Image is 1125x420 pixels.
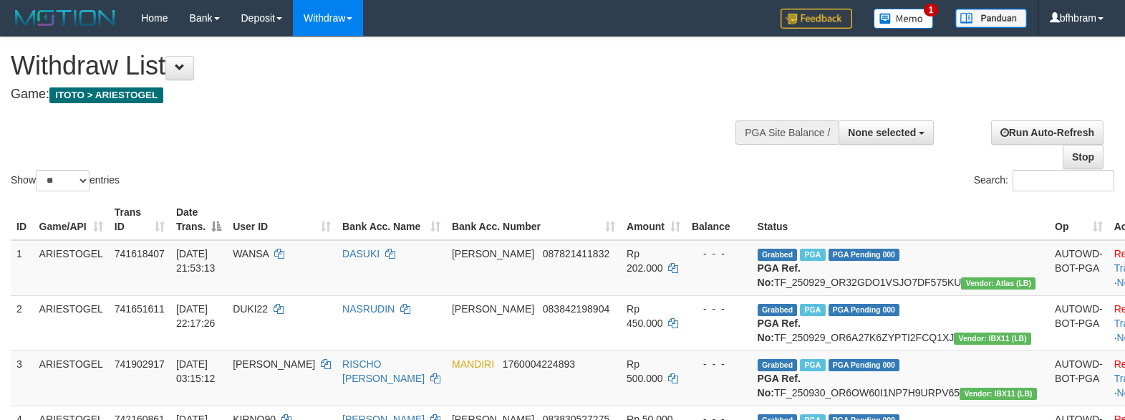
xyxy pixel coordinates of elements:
[692,302,746,316] div: - - -
[11,52,735,80] h1: Withdraw List
[752,199,1049,240] th: Status
[11,170,120,191] label: Show entries
[752,350,1049,406] td: TF_250930_OR6OW60I1NP7H9URPV65
[758,262,801,288] b: PGA Ref. No:
[800,304,825,316] span: Marked by bfhtanisha
[800,359,825,371] span: Marked by bfhbrian
[627,303,663,329] span: Rp 450.000
[452,303,534,315] span: [PERSON_NAME]
[227,199,337,240] th: User ID: activate to sort column ascending
[1013,170,1114,191] input: Search:
[342,303,395,315] a: NASRUDIN
[503,358,575,370] span: Copy 1760004224893 to clipboard
[176,303,216,329] span: [DATE] 22:17:26
[758,373,801,398] b: PGA Ref. No:
[991,120,1104,145] a: Run Auto-Refresh
[692,357,746,371] div: - - -
[829,249,900,261] span: PGA Pending
[752,295,1049,350] td: TF_250929_OR6A27K6ZYPTI2FCQ1XJ
[692,247,746,261] div: - - -
[49,87,163,103] span: ITOTO > ARIESTOGEL
[1063,145,1104,169] a: Stop
[758,304,798,316] span: Grabbed
[115,248,165,259] span: 741618407
[543,303,609,315] span: Copy 083842198904 to clipboard
[752,240,1049,296] td: TF_250929_OR32GDO1VSJO7DF575KU
[11,240,34,296] td: 1
[829,304,900,316] span: PGA Pending
[34,295,109,350] td: ARIESTOGEL
[233,358,315,370] span: [PERSON_NAME]
[337,199,446,240] th: Bank Acc. Name: activate to sort column ascending
[342,358,425,384] a: RISCHO [PERSON_NAME]
[543,248,609,259] span: Copy 087821411832 to clipboard
[735,120,839,145] div: PGA Site Balance /
[176,248,216,274] span: [DATE] 21:53:13
[686,199,752,240] th: Balance
[170,199,227,240] th: Date Trans.: activate to sort column descending
[115,358,165,370] span: 741902917
[11,7,120,29] img: MOTION_logo.png
[34,199,109,240] th: Game/API: activate to sort column ascending
[974,170,1114,191] label: Search:
[34,240,109,296] td: ARIESTOGEL
[829,359,900,371] span: PGA Pending
[960,388,1037,400] span: Vendor URL: https://dashboard.q2checkout.com/secure
[452,248,534,259] span: [PERSON_NAME]
[452,358,494,370] span: MANDIRI
[781,9,852,29] img: Feedback.jpg
[954,333,1031,345] span: Vendor URL: https://dashboard.q2checkout.com/secure
[621,199,686,240] th: Amount: activate to sort column ascending
[627,248,663,274] span: Rp 202.000
[176,358,216,384] span: [DATE] 03:15:12
[924,4,939,16] span: 1
[11,295,34,350] td: 2
[233,248,269,259] span: WANSA
[800,249,825,261] span: Marked by bfhtanisha
[961,277,1035,290] span: Vendor URL: https://dashboard.q2checkout.com/secure
[446,199,621,240] th: Bank Acc. Number: activate to sort column ascending
[34,350,109,406] td: ARIESTOGEL
[11,350,34,406] td: 3
[342,248,380,259] a: DASUKI
[758,249,798,261] span: Grabbed
[758,318,801,343] b: PGA Ref. No:
[115,303,165,315] span: 741651611
[1049,295,1109,350] td: AUTOWD-BOT-PGA
[1049,199,1109,240] th: Op: activate to sort column ascending
[955,9,1027,28] img: panduan.png
[11,87,735,102] h4: Game:
[874,9,934,29] img: Button%20Memo.svg
[36,170,90,191] select: Showentries
[848,127,916,138] span: None selected
[109,199,170,240] th: Trans ID: activate to sort column ascending
[233,303,268,315] span: DUKI22
[11,199,34,240] th: ID
[627,358,663,384] span: Rp 500.000
[1049,350,1109,406] td: AUTOWD-BOT-PGA
[758,359,798,371] span: Grabbed
[839,120,934,145] button: None selected
[1049,240,1109,296] td: AUTOWD-BOT-PGA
